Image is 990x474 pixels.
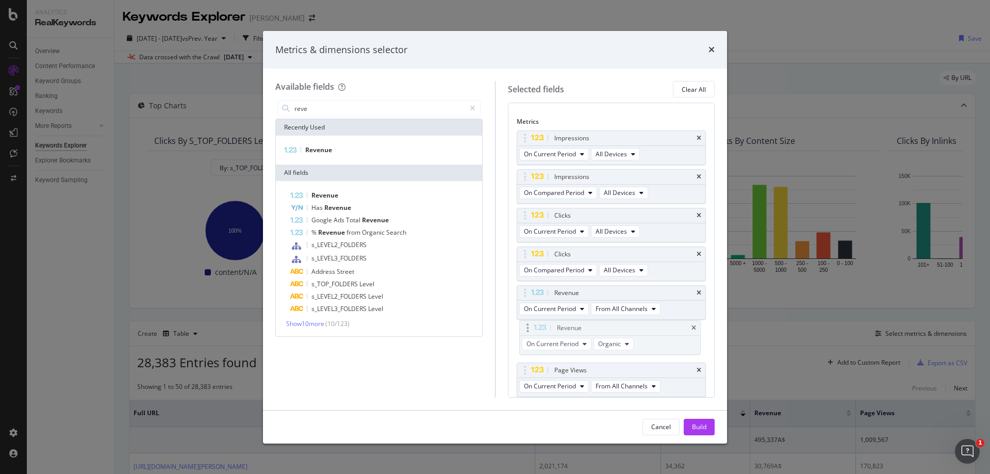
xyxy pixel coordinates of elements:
[362,228,386,237] span: Organic
[346,228,362,237] span: from
[311,191,338,200] span: Revenue
[593,338,634,350] button: Organic
[508,84,564,95] div: Selected fields
[334,216,346,224] span: Ads
[651,422,671,431] div: Cancel
[596,304,648,313] span: From All Channels
[596,382,648,390] span: From All Channels
[517,363,706,397] div: Page ViewstimesOn Current PeriodFrom All Channels
[554,133,589,143] div: Impressions
[311,304,368,313] span: s_LEVEL3_FOLDERS
[311,228,318,237] span: %
[708,43,715,57] div: times
[362,216,389,224] span: Revenue
[286,319,324,328] span: Show 10 more
[524,150,576,158] span: On Current Period
[386,228,406,237] span: Search
[517,169,706,204] div: ImpressionstimesOn Compared PeriodAll Devices
[346,216,362,224] span: Total
[368,292,383,301] span: Level
[519,148,589,160] button: On Current Period
[596,227,627,236] span: All Devices
[311,240,367,249] span: s_LEVEL2_FOLDERS
[682,85,706,94] div: Clear All
[524,304,576,313] span: On Current Period
[524,382,576,390] span: On Current Period
[526,339,579,348] span: On Current Period
[318,228,346,237] span: Revenue
[305,145,332,154] span: Revenue
[955,439,980,464] iframe: Intercom live chat
[599,264,648,276] button: All Devices
[517,247,706,281] div: ClickstimesOn Compared PeriodAll Devices
[522,338,591,350] button: On Current Period
[554,365,587,375] div: Page Views
[554,210,571,221] div: Clicks
[598,339,621,348] span: Organic
[596,150,627,158] span: All Devices
[337,267,354,276] span: Street
[276,119,482,136] div: Recently Used
[311,254,367,263] span: s_LEVEL3_FOLDERS
[599,187,648,199] button: All Devices
[557,323,582,333] div: Revenue
[692,422,706,431] div: Build
[275,43,407,57] div: Metrics & dimensions selector
[697,174,701,180] div: times
[697,213,701,219] div: times
[591,303,661,315] button: From All Channels
[524,266,584,274] span: On Compared Period
[591,380,661,393] button: From All Channels
[311,216,334,224] span: Google
[325,319,350,328] span: ( 10 / 123 )
[691,325,696,331] div: times
[524,188,584,197] span: On Compared Period
[604,266,635,274] span: All Devices
[311,280,359,288] span: s_TOP_FOLDERS
[517,130,706,165] div: ImpressionstimesOn Current PeriodAll Devices
[976,439,984,447] span: 1
[519,187,597,199] button: On Compared Period
[604,188,635,197] span: All Devices
[591,225,640,238] button: All Devices
[311,267,337,276] span: Address
[591,148,640,160] button: All Devices
[293,101,465,116] input: Search by field name
[517,285,706,320] div: RevenuetimesOn Current PeriodFrom All Channels
[263,31,727,444] div: modal
[275,81,334,92] div: Available fields
[517,117,706,130] div: Metrics
[684,419,715,435] button: Build
[519,225,589,238] button: On Current Period
[554,249,571,259] div: Clicks
[276,165,482,181] div: All fields
[519,320,701,355] div: RevenuetimesOn Current PeriodOrganic
[359,280,374,288] span: Level
[517,208,706,242] div: ClickstimesOn Current PeriodAll Devices
[519,303,589,315] button: On Current Period
[519,264,597,276] button: On Compared Period
[324,203,351,212] span: Revenue
[697,367,701,373] div: times
[524,227,576,236] span: On Current Period
[697,251,701,257] div: times
[673,81,715,97] button: Clear All
[311,203,324,212] span: Has
[519,380,589,393] button: On Current Period
[311,292,368,301] span: s_LEVEL2_FOLDERS
[368,304,383,313] span: Level
[554,288,579,298] div: Revenue
[697,290,701,296] div: times
[697,135,701,141] div: times
[642,419,680,435] button: Cancel
[554,172,589,182] div: Impressions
